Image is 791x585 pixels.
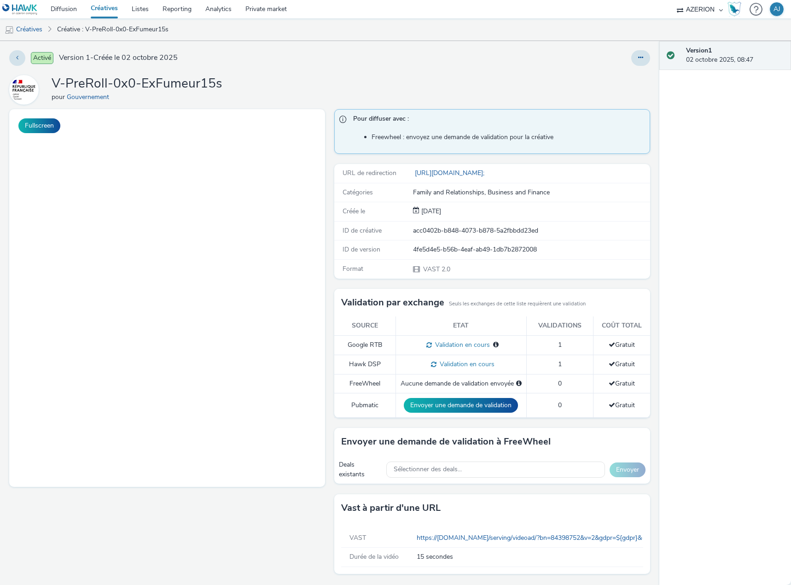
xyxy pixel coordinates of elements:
[59,53,178,63] span: Version 1 - Créée le 02 octobre 2025
[609,340,635,349] span: Gratuit
[774,2,780,16] div: AJ
[343,226,382,235] span: ID de créative
[686,46,712,55] strong: Version 1
[593,316,650,335] th: Coût total
[334,355,395,374] td: Hawk DSP
[526,316,593,335] th: Validations
[558,379,562,388] span: 0
[334,393,395,417] td: Pubmatic
[5,25,14,35] img: mobile
[419,207,441,216] span: [DATE]
[372,133,645,142] li: Freewheel : envoyez une demande de validation pour la créative
[404,398,518,413] button: Envoyer une demande de validation
[558,340,562,349] span: 1
[339,460,382,479] div: Deals existants
[422,265,450,274] span: VAST 2.0
[558,360,562,369] span: 1
[334,374,395,393] td: FreeWheel
[395,316,526,335] th: Etat
[516,379,522,388] div: Sélectionnez un deal ci-dessous et cliquez sur Envoyer pour envoyer une demande de validation à F...
[353,114,640,126] span: Pour diffuser avec :
[449,300,586,308] small: Seuls les exchanges de cette liste requièrent une validation
[52,93,67,101] span: pour
[413,188,649,197] div: Family and Relationships, Business and Finance
[334,316,395,335] th: Source
[341,501,441,515] h3: Vast à partir d'une URL
[394,466,462,474] span: Sélectionner des deals...
[432,340,490,349] span: Validation en cours
[609,360,635,369] span: Gratuit
[349,552,399,561] span: Durée de la vidéo
[413,169,488,177] a: [URL][DOMAIN_NAME];
[686,46,784,65] div: 02 octobre 2025, 08:47
[343,245,380,254] span: ID de version
[11,76,37,103] img: Gouvernement
[349,533,366,542] span: VAST
[609,401,635,409] span: Gratuit
[417,552,640,562] span: 15 secondes
[343,169,396,177] span: URL de redirection
[341,435,551,449] h3: Envoyer une demande de validation à FreeWheel
[18,118,60,133] button: Fullscreen
[436,360,494,369] span: Validation en cours
[343,188,373,197] span: Catégories
[413,245,649,254] div: 4fe5d4e5-b56b-4eaf-ab49-1db7b2872008
[341,296,444,310] h3: Validation par exchange
[558,401,562,409] span: 0
[2,4,38,15] img: undefined Logo
[52,18,173,41] a: Créative : V-PreRoll-0x0-ExFumeur15s
[67,93,113,101] a: Gouvernement
[609,379,635,388] span: Gratuit
[727,2,741,17] img: Hawk Academy
[419,207,441,216] div: Création 02 octobre 2025, 08:47
[9,85,42,94] a: Gouvernement
[31,52,53,64] span: Activé
[52,75,222,93] h1: V-PreRoll-0x0-ExFumeur15s
[727,2,745,17] a: Hawk Academy
[413,226,649,235] div: acc0402b-b848-4073-b878-5a2fbbdd23ed
[334,335,395,355] td: Google RTB
[343,264,363,273] span: Format
[610,462,646,477] button: Envoyer
[401,379,522,388] div: Aucune demande de validation envoyée
[343,207,365,216] span: Créée le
